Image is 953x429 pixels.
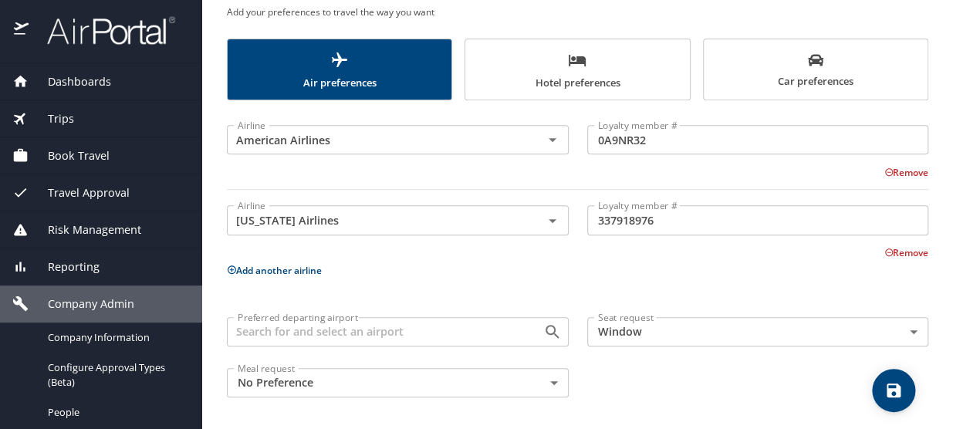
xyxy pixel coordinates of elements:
div: Window [587,317,929,346]
button: Add another airline [227,264,322,277]
img: airportal-logo.png [30,15,175,46]
span: Company Admin [29,296,134,312]
button: Remove [884,246,928,259]
span: Dashboards [29,73,111,90]
div: No Preference [227,368,569,397]
button: Open [542,321,563,343]
span: Configure Approval Types (Beta) [48,360,184,390]
button: Open [542,129,563,150]
div: scrollable force tabs example [227,39,928,100]
input: Search for and select an airport [231,322,519,342]
span: Travel Approval [29,184,130,201]
span: Company Information [48,330,184,345]
button: Remove [884,166,928,179]
button: save [872,369,915,412]
span: Reporting [29,258,100,275]
span: Air preferences [237,51,442,92]
input: Select an Airline [231,210,519,230]
span: Car preferences [713,52,918,90]
span: Risk Management [29,221,141,238]
button: Open [542,210,563,231]
span: People [48,405,184,420]
span: Trips [29,110,74,127]
img: icon-airportal.png [14,15,30,46]
span: Hotel preferences [475,51,680,92]
span: Book Travel [29,147,110,164]
h6: Add your preferences to travel the way you want [227,4,928,20]
input: Select an Airline [231,130,519,150]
